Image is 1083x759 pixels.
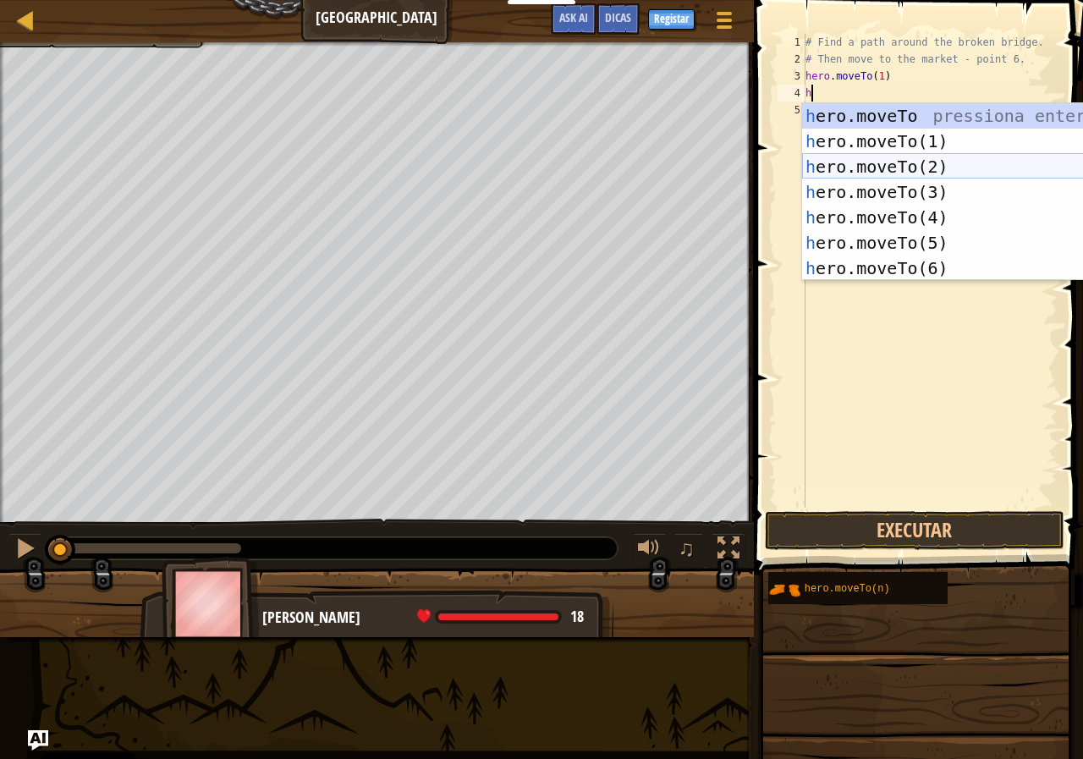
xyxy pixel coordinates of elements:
[648,9,695,30] button: Registar
[632,533,666,568] button: Ajustar volume
[768,574,800,606] img: portrait.png
[805,583,890,595] span: hero.moveTo(n)
[778,34,805,51] div: 1
[605,9,631,25] span: Dicas
[778,68,805,85] div: 3
[262,607,596,629] div: [PERSON_NAME]
[778,51,805,68] div: 2
[678,536,695,561] span: ♫
[570,606,584,627] span: 18
[712,533,745,568] button: Alternar ecrã inteiro
[674,533,703,568] button: ♫
[551,3,596,35] button: Ask AI
[765,511,1064,550] button: Executar
[778,102,805,118] div: 5
[8,533,42,568] button: Ctrl + P: Pause
[162,557,260,651] img: thang_avatar_frame.png
[703,3,745,43] button: Mostrar o menu do jogo
[778,85,805,102] div: 4
[417,609,584,624] div: health: 18 / 18
[559,9,588,25] span: Ask AI
[28,730,48,751] button: Ask AI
